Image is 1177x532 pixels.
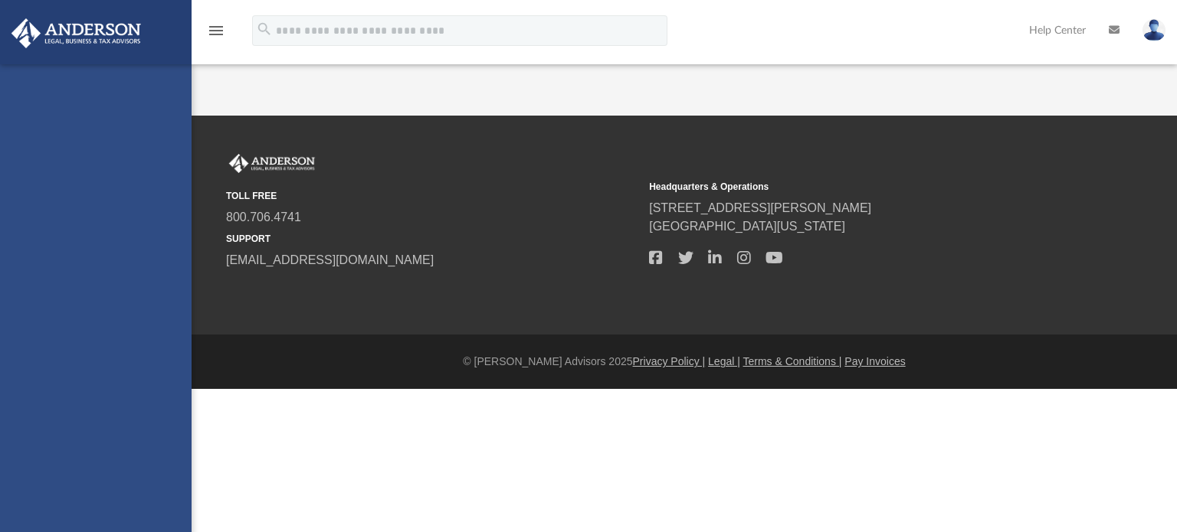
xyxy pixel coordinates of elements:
i: search [256,21,273,38]
a: 800.706.4741 [226,211,301,224]
a: [GEOGRAPHIC_DATA][US_STATE] [649,220,845,233]
small: Headquarters & Operations [649,180,1061,194]
a: [STREET_ADDRESS][PERSON_NAME] [649,201,871,214]
a: Pay Invoices [844,355,905,367]
a: Legal | [708,355,740,367]
a: [EMAIL_ADDRESS][DOMAIN_NAME] [226,253,434,266]
img: User Pic [1143,19,1166,41]
i: menu [207,21,225,40]
a: Privacy Policy | [633,355,706,367]
div: © [PERSON_NAME] Advisors 2025 [192,354,1177,370]
a: menu [207,29,225,40]
img: Anderson Advisors Platinum Portal [7,18,146,48]
img: Anderson Advisors Platinum Portal [226,154,318,174]
small: TOLL FREE [226,189,638,203]
a: Terms & Conditions | [743,355,842,367]
small: SUPPORT [226,232,638,246]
